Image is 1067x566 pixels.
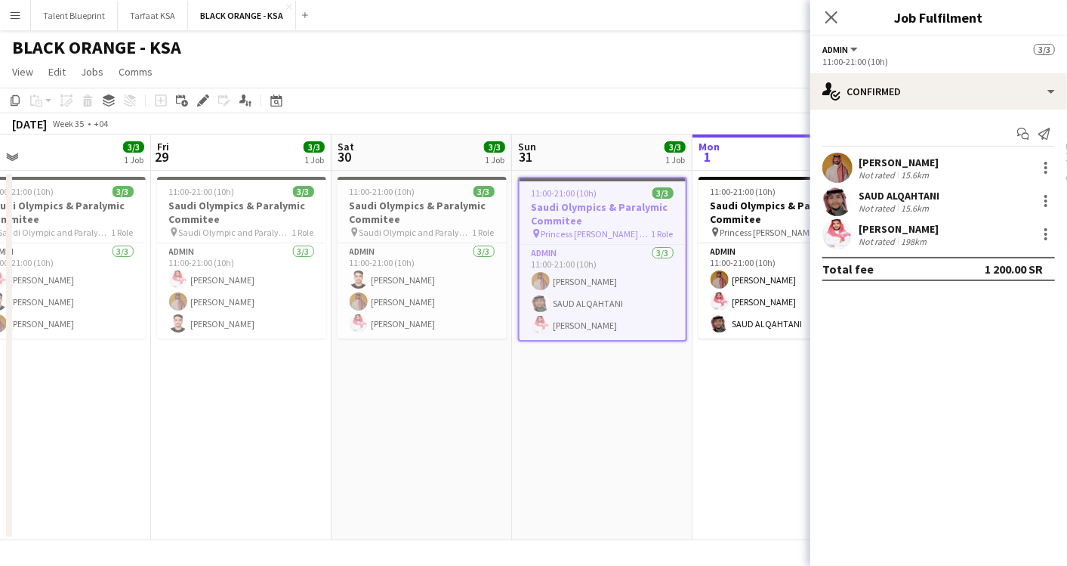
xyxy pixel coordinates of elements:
span: Week 35 [50,118,88,129]
a: Jobs [75,62,109,82]
div: 11:00-21:00 (10h) [822,56,1055,67]
div: Not rated [859,169,898,181]
div: SAUD ALQAHTANI [859,189,939,203]
span: Edit [48,65,66,79]
span: Admin [822,44,848,55]
h3: Job Fulfilment [810,8,1067,27]
a: Comms [113,62,159,82]
span: Comms [119,65,153,79]
button: BLACK ORANGE - KSA [188,1,296,30]
div: [PERSON_NAME] [859,222,939,236]
div: Confirmed [810,73,1067,110]
button: Tarfaat KSA [118,1,188,30]
span: View [12,65,33,79]
h1: BLACK ORANGE - KSA [12,36,181,59]
span: Jobs [81,65,103,79]
div: 1 200.00 SR [985,261,1043,277]
div: Not rated [859,236,898,247]
a: View [6,62,39,82]
div: [PERSON_NAME] [859,156,939,169]
button: Admin [822,44,860,55]
div: Total fee [822,261,874,277]
div: 198km [898,236,930,247]
div: 15.6km [898,203,932,214]
span: 3/3 [1034,44,1055,55]
div: [DATE] [12,116,47,131]
button: Talent Blueprint [31,1,118,30]
div: +04 [94,118,108,129]
a: Edit [42,62,72,82]
div: Not rated [859,203,898,214]
div: 15.6km [898,169,932,181]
